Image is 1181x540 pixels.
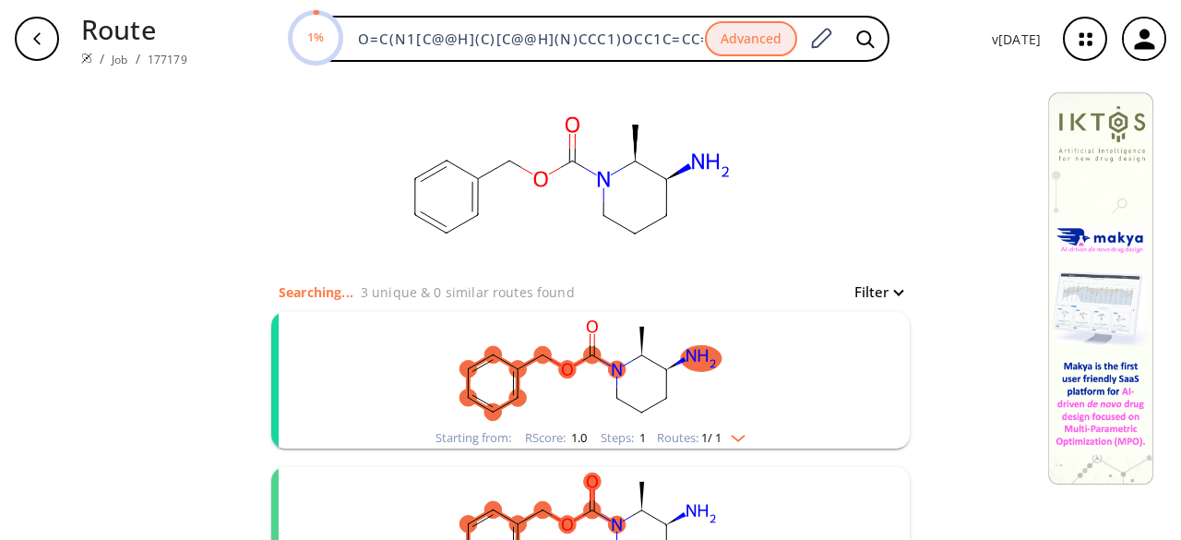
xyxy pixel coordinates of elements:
div: Routes: [657,432,746,444]
img: Down [722,427,746,442]
button: Advanced [705,21,797,57]
a: 177179 [148,52,187,67]
p: Searching... [279,282,353,302]
span: 1 [637,429,646,446]
li: / [136,49,140,68]
span: 1.0 [568,429,587,446]
p: Route [81,9,187,49]
svg: O=C(N1[C@@H](C)[C@@H](N)CCC1)OCC1C=CC=CC=1 [386,78,755,281]
p: 3 unique & 0 similar routes found [361,282,575,302]
text: 1% [307,29,324,45]
svg: C[C@H]1[C@@H](N)CCCN1C(=O)OCc1ccccc1 [351,312,830,427]
img: Banner [1048,92,1153,485]
a: Job [112,52,127,67]
p: v [DATE] [992,30,1041,49]
div: Steps : [601,432,646,444]
div: Starting from: [435,432,511,444]
li: / [100,49,104,68]
div: RScore : [525,432,587,444]
button: Filter [843,285,902,299]
input: Enter SMILES [347,30,705,48]
span: 1 / 1 [701,432,722,444]
img: Spaya logo [81,53,92,64]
